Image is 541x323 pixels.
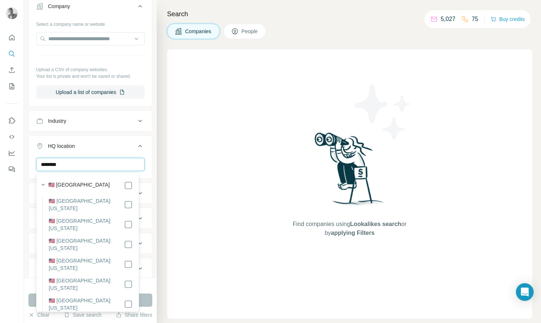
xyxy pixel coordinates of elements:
[6,163,18,176] button: Feedback
[49,297,124,312] label: 🇺🇸 [GEOGRAPHIC_DATA]: [US_STATE]
[36,86,145,99] button: Upload a list of companies
[36,66,145,73] p: Upload a CSV of company websites.
[36,73,145,80] p: Your list is private and won't be saved or shared.
[6,146,18,160] button: Dashboard
[311,131,388,213] img: Surfe Illustration - Woman searching with binoculars
[350,79,416,145] img: Surfe Illustration - Stars
[29,235,152,252] button: Technologies
[36,18,145,28] div: Select a company name or website
[49,217,124,232] label: 🇺🇸 [GEOGRAPHIC_DATA]: [US_STATE]
[6,7,18,19] img: Avatar
[185,28,212,35] span: Companies
[29,209,152,227] button: Employees (size)
[6,80,18,93] button: My lists
[116,311,152,319] button: Share filters
[516,283,534,301] div: Open Intercom Messenger
[331,230,374,236] span: applying Filters
[6,47,18,60] button: Search
[242,28,259,35] span: People
[29,184,152,202] button: Annual revenue ($)
[49,237,124,252] label: 🇺🇸 [GEOGRAPHIC_DATA]: [US_STATE]
[167,9,532,19] h4: Search
[291,220,409,237] span: Find companies using or by
[6,114,18,127] button: Use Surfe on LinkedIn
[29,260,152,277] button: Keywords
[6,130,18,143] button: Use Surfe API
[28,311,49,319] button: Clear
[49,277,124,292] label: 🇺🇸 [GEOGRAPHIC_DATA]: [US_STATE]
[472,15,478,24] p: 75
[490,14,525,24] button: Buy credits
[29,112,152,130] button: Industry
[48,3,70,10] div: Company
[350,221,401,227] span: Lookalikes search
[64,311,101,319] button: Save search
[49,197,124,212] label: 🇺🇸 [GEOGRAPHIC_DATA]: [US_STATE]
[48,142,75,150] div: HQ location
[441,15,455,24] p: 5,027
[48,117,66,125] div: Industry
[6,63,18,77] button: Enrich CSV
[49,257,124,272] label: 🇺🇸 [GEOGRAPHIC_DATA]: [US_STATE]
[48,181,110,190] label: 🇺🇸 [GEOGRAPHIC_DATA]
[29,137,152,158] button: HQ location
[6,31,18,44] button: Quick start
